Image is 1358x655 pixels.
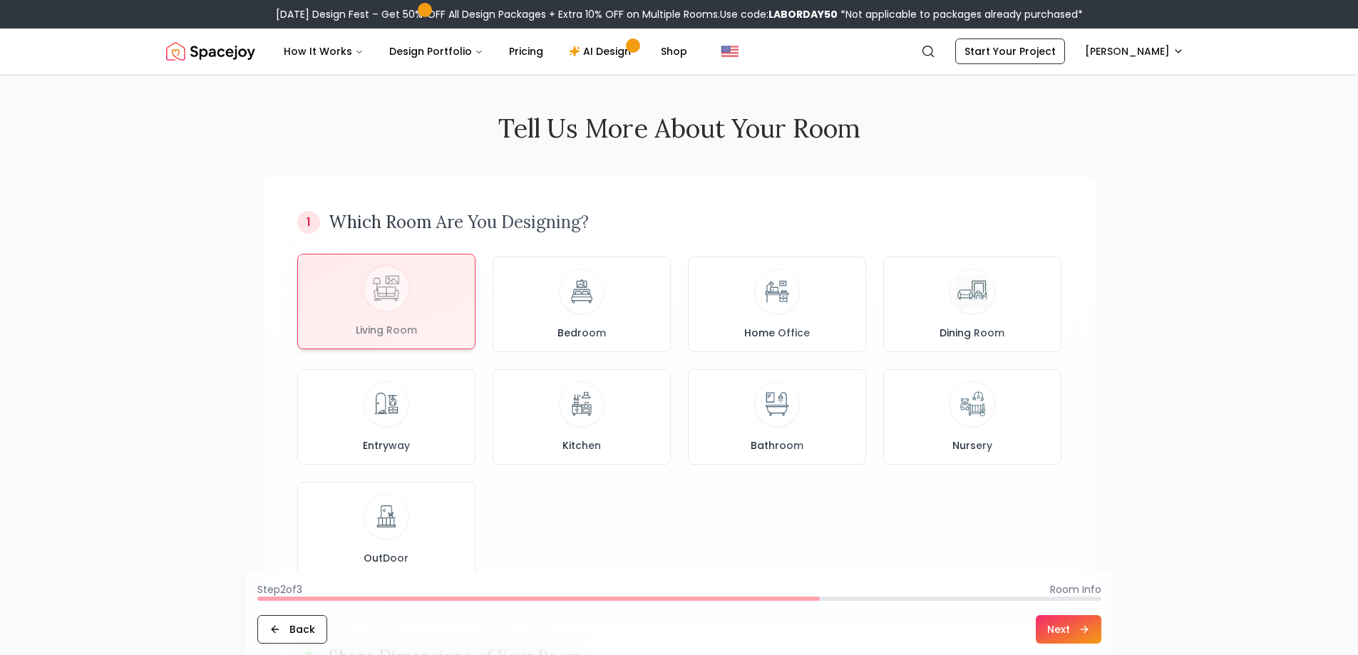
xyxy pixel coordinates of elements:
button: [PERSON_NAME] [1076,38,1193,64]
span: Bathroom [748,438,806,453]
span: Bedroom [555,326,609,340]
h2: Tell Us More About Your Room [263,114,1096,143]
a: AI Design [557,37,647,66]
img: Nursery [955,387,989,421]
button: Dining RoomDining Room [883,257,1061,352]
span: Nursery [950,438,995,453]
span: *Not applicable to packages already purchased* [838,7,1083,21]
img: Home Office [760,274,794,309]
button: OutDoorOutDoor [297,482,475,577]
button: Next [1036,615,1101,644]
span: Room Info [1050,582,1101,597]
div: 1 [297,211,320,234]
a: Start Your Project [955,38,1065,64]
button: Back [257,615,327,644]
b: LABORDAY50 [768,7,838,21]
button: Design Portfolio [378,37,495,66]
span: Step 2 of 3 [257,582,302,597]
span: Kitchen [560,438,604,453]
button: Living RoomLiving Room [297,254,475,349]
nav: Global [166,29,1193,74]
button: BedroomBedroom [493,257,671,352]
button: NurseryNursery [883,369,1061,465]
h3: Which Room Are You Designing? [329,211,589,234]
img: Entryway [369,387,403,421]
a: Pricing [498,37,555,66]
img: Kitchen [565,387,599,421]
button: KitchenKitchen [493,369,671,465]
img: Bathroom [760,387,794,421]
span: Use code: [720,7,838,21]
img: United States [721,43,739,60]
div: [DATE] Design Fest – Get 50% OFF All Design Packages + Extra 10% OFF on Multiple Rooms. [276,7,1083,21]
span: OutDoor [361,551,411,565]
a: Spacejoy [166,37,255,66]
button: Home OfficeHome Office [688,257,866,352]
a: Shop [649,37,699,66]
img: Spacejoy Logo [166,37,255,66]
span: Dining Room [937,326,1007,340]
button: EntrywayEntryway [297,369,475,465]
span: Entryway [360,438,413,453]
img: Bedroom [565,274,599,309]
img: OutDoor [369,500,403,534]
nav: Main [272,37,699,66]
button: How It Works [272,37,375,66]
span: Home Office [741,326,813,340]
img: Dining Room [955,274,989,309]
button: BathroomBathroom [688,369,866,465]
